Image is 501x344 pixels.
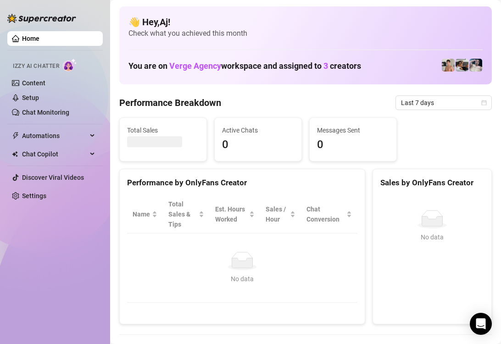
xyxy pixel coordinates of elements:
[301,195,357,233] th: Chat Conversion
[323,61,328,71] span: 3
[401,96,486,110] span: Last 7 days
[169,61,221,71] span: Verge Agency
[7,14,76,23] img: logo-BBDzfeDw.svg
[13,62,59,71] span: Izzy AI Chatter
[215,204,247,224] div: Est. Hours Worked
[384,232,480,242] div: No data
[456,59,468,72] img: Logan Blake
[22,79,45,87] a: Content
[136,274,348,284] div: No data
[63,58,77,72] img: AI Chatter
[222,125,294,135] span: Active Chats
[481,100,487,105] span: calendar
[22,174,84,181] a: Discover Viral Videos
[442,59,455,72] img: AUSTIN
[470,313,492,335] div: Open Intercom Messenger
[168,199,197,229] span: Total Sales & Tips
[317,125,389,135] span: Messages Sent
[127,125,199,135] span: Total Sales
[22,192,46,200] a: Settings
[119,96,221,109] h4: Performance Breakdown
[22,109,69,116] a: Chat Monitoring
[380,177,484,189] div: Sales by OnlyFans Creator
[22,94,39,101] a: Setup
[266,204,289,224] span: Sales / Hour
[133,209,150,219] span: Name
[12,132,19,139] span: thunderbolt
[469,59,482,72] img: SEBI
[306,204,345,224] span: Chat Conversion
[128,61,361,71] h1: You are on workspace and assigned to creators
[222,136,294,154] span: 0
[128,16,483,28] h4: 👋 Hey, Aj !
[260,195,301,233] th: Sales / Hour
[163,195,210,233] th: Total Sales & Tips
[12,151,18,157] img: Chat Copilot
[127,177,357,189] div: Performance by OnlyFans Creator
[127,195,163,233] th: Name
[22,147,87,161] span: Chat Copilot
[22,35,39,42] a: Home
[317,136,389,154] span: 0
[128,28,483,39] span: Check what you achieved this month
[22,128,87,143] span: Automations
